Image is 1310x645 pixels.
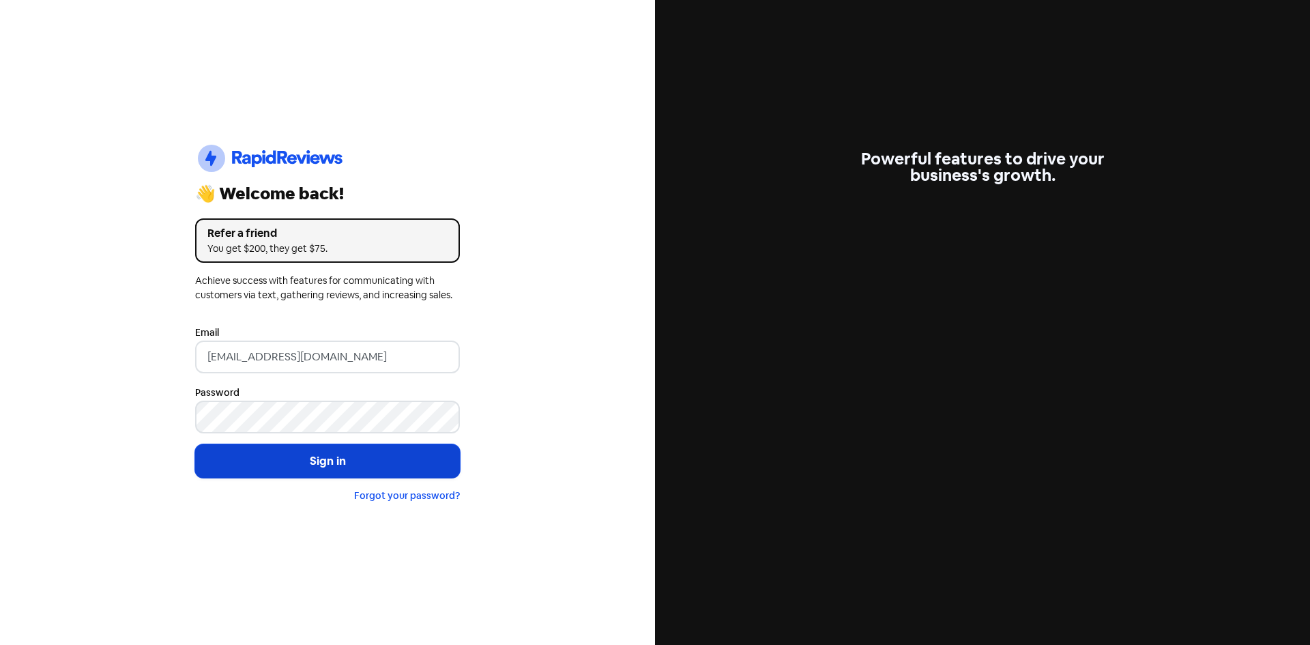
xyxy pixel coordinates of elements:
[850,151,1115,184] div: Powerful features to drive your business's growth.
[195,274,460,302] div: Achieve success with features for communicating with customers via text, gathering reviews, and i...
[195,326,219,340] label: Email
[195,386,239,400] label: Password
[195,341,460,373] input: Enter your email address...
[207,225,448,242] div: Refer a friend
[195,186,460,202] div: 👋 Welcome back!
[354,489,460,502] a: Forgot your password?
[195,444,460,478] button: Sign in
[207,242,448,256] div: You get $200, they get $75.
